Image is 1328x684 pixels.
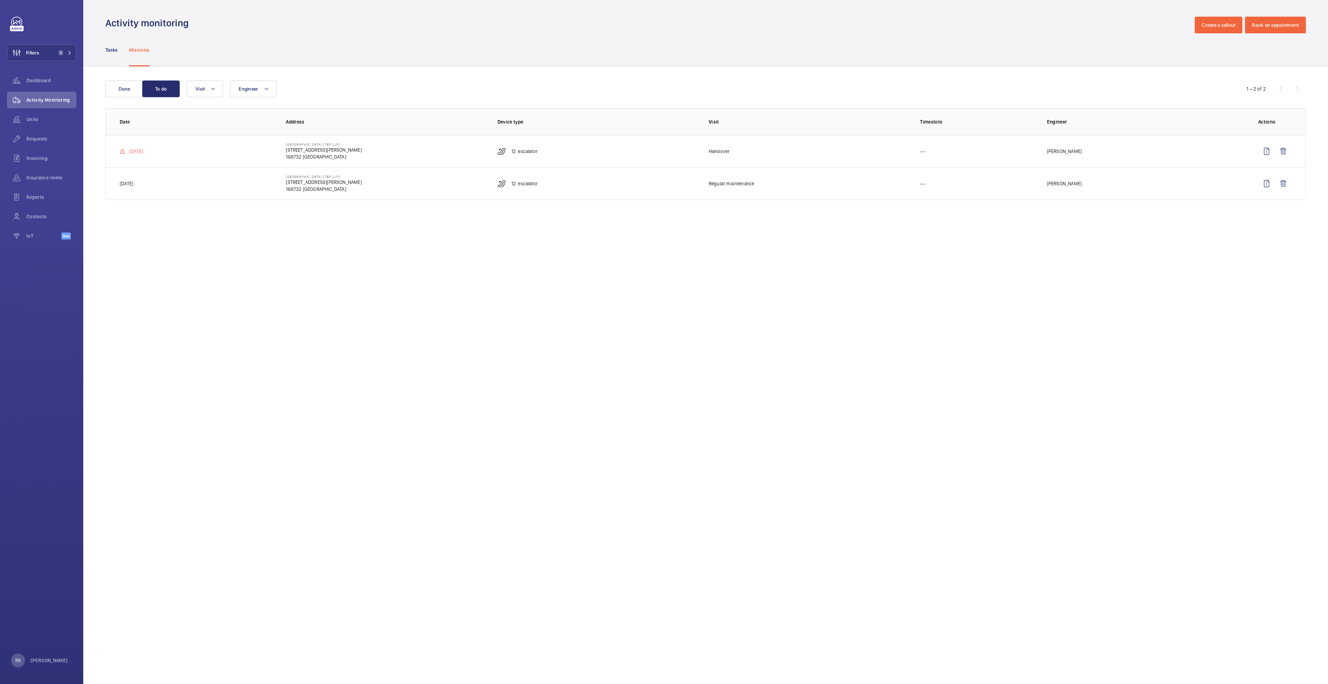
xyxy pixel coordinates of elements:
button: Engineer [230,81,276,97]
p: 168732 [GEOGRAPHIC_DATA] [286,186,361,193]
button: Visit [187,81,223,97]
div: 1 – 2 of 2 [1246,85,1266,92]
p: Regular maintenance [709,180,754,187]
span: Engineer [239,86,258,92]
span: Visit [195,86,205,92]
p: [STREET_ADDRESS][PERSON_NAME] [286,146,361,153]
span: Contacts [26,213,76,220]
p: --- [920,148,926,155]
p: Missions [129,47,150,53]
p: Handover [709,148,730,155]
p: Timeslots [920,118,1036,125]
span: Beta [61,233,71,239]
p: [DATE] [129,148,143,155]
p: [PERSON_NAME] [1047,148,1082,155]
span: Activity Monitoring [26,96,76,103]
button: Done [105,81,143,97]
p: --- [920,180,926,187]
p: Tasks [105,47,118,53]
img: escalator.svg [497,179,506,188]
p: [PERSON_NAME] [31,657,68,664]
span: Dashboard [26,77,76,84]
p: Device type [497,118,698,125]
p: [STREET_ADDRESS][PERSON_NAME] [286,179,361,186]
span: IoT [26,233,61,239]
p: [PERSON_NAME] [1047,180,1082,187]
span: Invoicing [26,155,76,162]
span: Requests [26,135,76,142]
p: RS [15,657,21,664]
p: 12 Escalator [511,148,538,155]
p: Actions [1258,118,1292,125]
button: Filters2 [7,44,76,61]
button: To do [142,81,180,97]
span: Units [26,116,76,123]
span: Filters [26,49,39,56]
button: Create a callout [1195,17,1242,33]
p: [GEOGRAPHIC_DATA] (TBP LLP) [286,175,361,179]
button: Book an appointment [1245,17,1306,33]
img: escalator.svg [497,147,506,155]
h1: Activity monitoring [105,17,193,29]
p: Visit [709,118,909,125]
p: Engineer [1047,118,1247,125]
p: [DATE] [120,180,133,187]
span: Insurance items [26,174,76,181]
p: Date [120,118,275,125]
p: [GEOGRAPHIC_DATA] (TBP LLP) [286,142,361,146]
p: Address [286,118,486,125]
p: 12 Escalator [511,180,538,187]
span: 2 [58,50,63,56]
span: Reports [26,194,76,201]
p: 168732 [GEOGRAPHIC_DATA] [286,153,361,160]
